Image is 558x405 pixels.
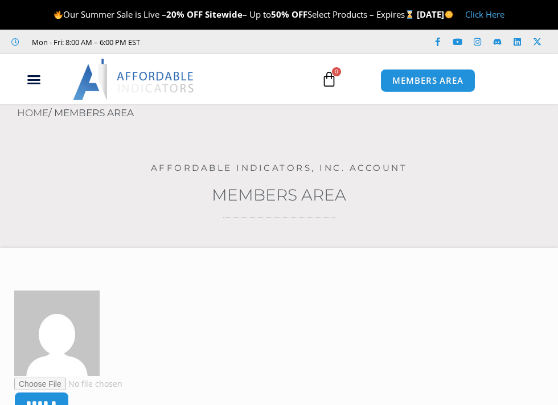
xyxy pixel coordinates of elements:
strong: Sitewide [205,9,243,20]
a: Home [17,107,48,118]
div: Menu Toggle [6,69,61,91]
span: Our Summer Sale is Live – – Up to Select Products – Expires [54,9,417,20]
img: ⌛ [405,10,414,19]
span: MEMBERS AREA [392,76,463,85]
a: Click Here [465,9,504,20]
strong: 50% OFF [271,9,307,20]
img: LogoAI | Affordable Indicators – NinjaTrader [73,59,195,100]
span: 0 [332,67,341,76]
img: 🌞 [445,10,453,19]
strong: [DATE] [417,9,454,20]
iframe: Customer reviews powered by Trustpilot [149,36,319,48]
a: 0 [304,63,354,96]
nav: Breadcrumb [17,104,558,122]
img: 🔥 [54,10,63,19]
a: MEMBERS AREA [380,69,475,92]
strong: 20% OFF [166,9,203,20]
a: Members Area [212,185,346,204]
a: Affordable Indicators, Inc. Account [151,162,408,173]
span: Mon - Fri: 8:00 AM – 6:00 PM EST [29,35,140,49]
img: 306a39d853fe7ca0a83b64c3a9ab38c2617219f6aea081d20322e8e32295346b [14,291,100,376]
